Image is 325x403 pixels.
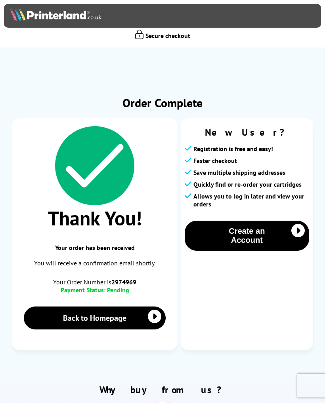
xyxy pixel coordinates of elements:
[107,286,129,294] span: Pending
[61,286,105,294] span: Payment Status:
[111,278,136,286] b: 2974969
[193,168,285,176] span: Save multiple shipping addresses
[10,384,315,396] h2: Why buy from us?
[20,278,170,286] span: Your Order Number is
[193,192,309,208] span: Allows you to log in later and view your orders
[185,221,309,251] button: Create an Account
[24,307,166,329] a: Back to Homepage
[20,258,170,269] p: You will receive a confirmation email shortly.
[12,95,313,110] h1: Order Complete
[185,126,309,138] span: New User?
[20,244,170,252] span: Your order has been received
[193,180,302,188] span: Quickly find or re-order your cartridges
[10,8,101,21] img: Printerland Logo
[135,30,190,40] span: Secure checkout
[193,145,273,153] span: Registration is free and easy!
[193,157,237,165] span: Faster checkout
[20,205,170,231] span: Thank You!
